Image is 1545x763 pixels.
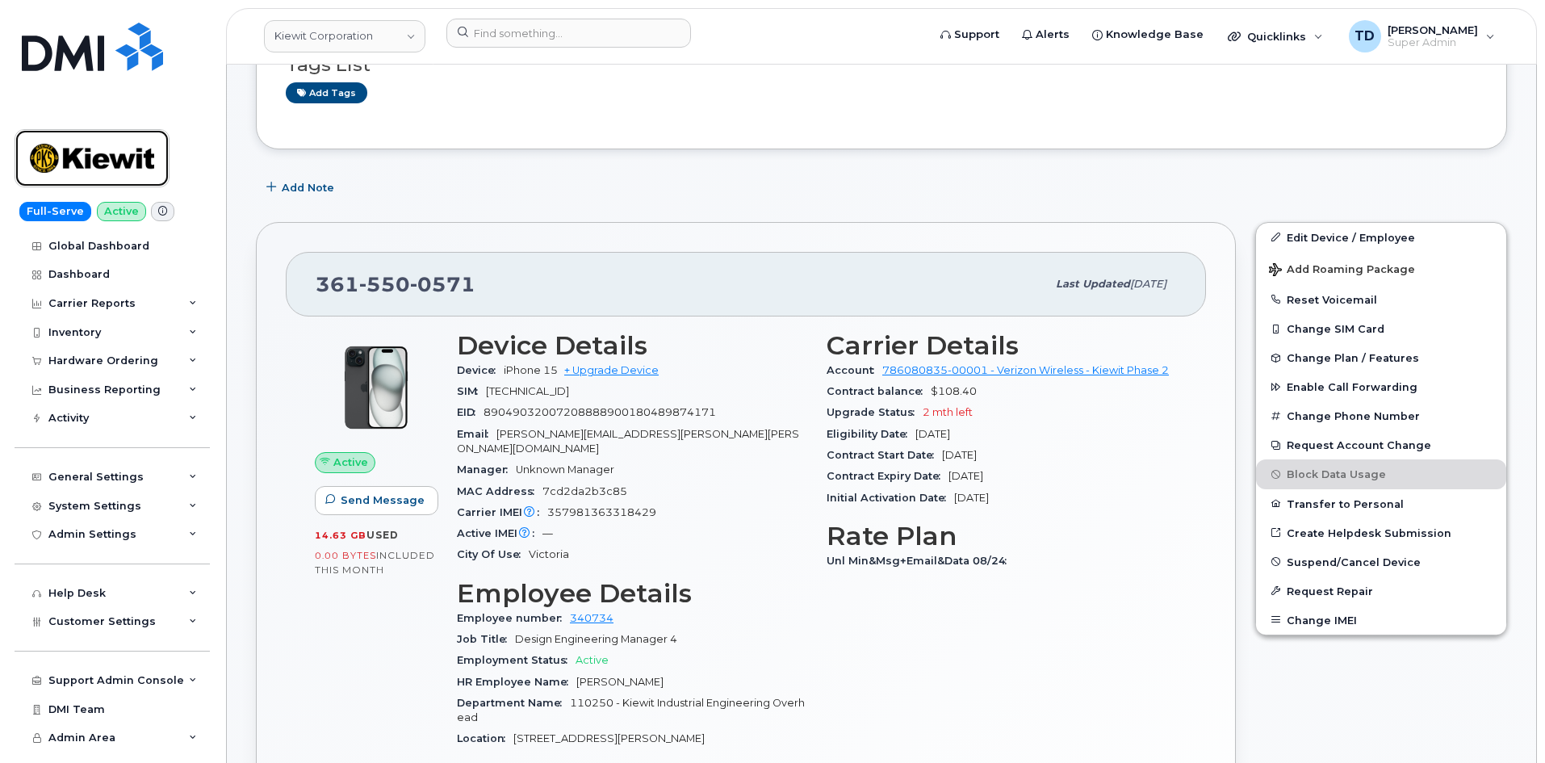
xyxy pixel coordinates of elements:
[457,331,807,360] h3: Device Details
[827,522,1177,551] h3: Rate Plan
[286,55,1477,75] h3: Tags List
[1256,489,1506,518] button: Transfer to Personal
[264,20,425,52] a: Kiewit Corporation
[1256,252,1506,285] button: Add Roaming Package
[515,633,677,645] span: Design Engineering Manager 4
[1256,401,1506,430] button: Change Phone Number
[1388,23,1478,36] span: [PERSON_NAME]
[1081,19,1215,51] a: Knowledge Base
[457,697,805,723] span: 110250 - Kiewit Industrial Engineering Overhead
[1256,314,1506,343] button: Change SIM Card
[504,364,558,376] span: iPhone 15
[827,406,923,418] span: Upgrade Status
[1256,576,1506,606] button: Request Repair
[1011,19,1081,51] a: Alerts
[484,406,716,418] span: 89049032007208888900180489874171
[316,272,475,296] span: 361
[1256,343,1506,372] button: Change Plan / Features
[1256,430,1506,459] button: Request Account Change
[457,485,542,497] span: MAC Address
[333,455,368,470] span: Active
[457,612,570,624] span: Employee number
[359,272,410,296] span: 550
[827,449,942,461] span: Contract Start Date
[570,612,613,624] a: 340734
[315,530,366,541] span: 14.63 GB
[513,732,705,744] span: [STREET_ADDRESS][PERSON_NAME]
[954,27,999,43] span: Support
[410,272,475,296] span: 0571
[457,654,576,666] span: Employment Status
[457,548,529,560] span: City Of Use
[827,385,931,397] span: Contract balance
[457,364,504,376] span: Device
[1256,606,1506,635] button: Change IMEI
[457,428,496,440] span: Email
[827,364,882,376] span: Account
[542,527,553,539] span: —
[1287,555,1421,568] span: Suspend/Cancel Device
[457,676,576,688] span: HR Employee Name
[341,493,425,508] span: Send Message
[282,180,334,195] span: Add Note
[1256,372,1506,401] button: Enable Call Forwarding
[1130,278,1166,290] span: [DATE]
[954,492,989,504] span: [DATE]
[486,385,569,397] span: [TECHNICAL_ID]
[827,428,915,440] span: Eligibility Date
[576,676,664,688] span: [PERSON_NAME]
[542,485,627,497] span: 7cd2da2b3c85
[1216,20,1334,52] div: Quicklinks
[457,406,484,418] span: EID
[915,428,950,440] span: [DATE]
[948,470,983,482] span: [DATE]
[315,550,376,561] span: 0.00 Bytes
[827,492,954,504] span: Initial Activation Date
[827,470,948,482] span: Contract Expiry Date
[576,654,609,666] span: Active
[457,428,799,455] span: [PERSON_NAME][EMAIL_ADDRESS][PERSON_NAME][PERSON_NAME][DOMAIN_NAME]
[942,449,977,461] span: [DATE]
[457,463,516,476] span: Manager
[929,19,1011,51] a: Support
[1106,27,1204,43] span: Knowledge Base
[827,331,1177,360] h3: Carrier Details
[1287,352,1419,364] span: Change Plan / Features
[457,506,547,518] span: Carrier IMEI
[457,732,513,744] span: Location
[366,529,399,541] span: used
[1269,263,1415,279] span: Add Roaming Package
[1256,285,1506,314] button: Reset Voicemail
[457,633,515,645] span: Job Title
[882,364,1169,376] a: 786080835-00001 - Verizon Wireless - Kiewit Phase 2
[457,579,807,608] h3: Employee Details
[1354,27,1375,46] span: TD
[516,463,614,476] span: Unknown Manager
[446,19,691,48] input: Find something...
[1388,36,1478,49] span: Super Admin
[1256,547,1506,576] button: Suspend/Cancel Device
[1256,518,1506,547] a: Create Helpdesk Submission
[1056,278,1130,290] span: Last updated
[1287,381,1417,393] span: Enable Call Forwarding
[457,527,542,539] span: Active IMEI
[827,555,1015,567] span: Unl Min&Msg+Email&Data 08/24
[1256,459,1506,488] button: Block Data Usage
[457,385,486,397] span: SIM
[923,406,973,418] span: 2 mth left
[1247,30,1306,43] span: Quicklinks
[328,339,425,436] img: iPhone_15_Black.png
[315,486,438,515] button: Send Message
[315,549,435,576] span: included this month
[1338,20,1506,52] div: Tauriq Dixon
[1475,693,1533,751] iframe: Messenger Launcher
[1036,27,1070,43] span: Alerts
[286,82,367,103] a: Add tags
[564,364,659,376] a: + Upgrade Device
[256,174,348,203] button: Add Note
[457,697,570,709] span: Department Name
[547,506,656,518] span: 357981363318429
[931,385,977,397] span: $108.40
[529,548,569,560] span: Victoria
[1256,223,1506,252] a: Edit Device / Employee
